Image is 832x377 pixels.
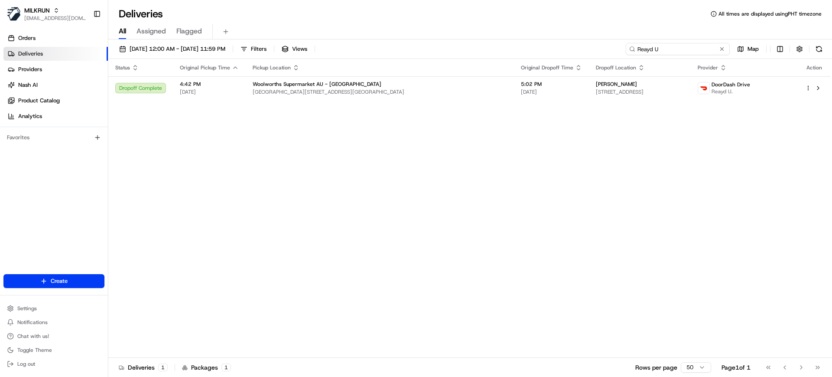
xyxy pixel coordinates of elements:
[180,89,239,95] span: [DATE]
[698,82,709,94] img: doordash_logo_v2.png
[712,81,750,88] span: DoorDash Drive
[747,45,759,53] span: Map
[253,64,291,71] span: Pickup Location
[253,81,381,88] span: Woolworths Supermarket AU - [GEOGRAPHIC_DATA]
[3,274,104,288] button: Create
[18,66,42,73] span: Providers
[3,302,104,315] button: Settings
[237,43,270,55] button: Filters
[119,363,168,372] div: Deliveries
[278,43,311,55] button: Views
[3,31,108,45] a: Orders
[251,45,266,53] span: Filters
[813,43,825,55] button: Refresh
[521,64,573,71] span: Original Dropoff Time
[17,347,52,354] span: Toggle Theme
[3,131,104,144] div: Favorites
[3,358,104,370] button: Log out
[180,81,239,88] span: 4:42 PM
[130,45,225,53] span: [DATE] 12:00 AM - [DATE] 11:59 PM
[635,363,677,372] p: Rows per page
[18,34,36,42] span: Orders
[596,64,636,71] span: Dropoff Location
[180,64,230,71] span: Original Pickup Time
[18,50,43,58] span: Deliveries
[18,97,60,105] span: Product Catalog
[119,26,126,36] span: All
[3,47,108,61] a: Deliveries
[3,109,108,123] a: Analytics
[3,316,104,328] button: Notifications
[698,64,718,71] span: Provider
[292,45,307,53] span: Views
[3,330,104,342] button: Chat with us!
[24,15,86,22] button: [EMAIL_ADDRESS][DOMAIN_NAME]
[18,112,42,120] span: Analytics
[115,43,229,55] button: [DATE] 12:00 AM - [DATE] 11:59 PM
[253,89,507,95] span: [GEOGRAPHIC_DATA][STREET_ADDRESS][GEOGRAPHIC_DATA]
[17,319,48,326] span: Notifications
[176,26,202,36] span: Flagged
[17,333,49,340] span: Chat with us!
[712,88,750,95] span: Reayd U.
[521,89,582,95] span: [DATE]
[721,363,751,372] div: Page 1 of 1
[158,364,168,371] div: 1
[24,6,50,15] button: MILKRUN
[17,361,35,367] span: Log out
[626,43,730,55] input: Type to search
[3,78,108,92] a: Nash AI
[718,10,822,17] span: All times are displayed using PHT timezone
[596,81,637,88] span: [PERSON_NAME]
[17,305,37,312] span: Settings
[521,81,582,88] span: 5:02 PM
[596,89,684,95] span: [STREET_ADDRESS]
[805,64,823,71] div: Action
[115,64,130,71] span: Status
[3,94,108,108] a: Product Catalog
[3,62,108,76] a: Providers
[221,364,231,371] div: 1
[136,26,166,36] span: Assigned
[182,363,231,372] div: Packages
[7,7,21,21] img: MILKRUN
[119,7,163,21] h1: Deliveries
[733,43,763,55] button: Map
[3,344,104,356] button: Toggle Theme
[18,81,38,89] span: Nash AI
[3,3,90,24] button: MILKRUNMILKRUN[EMAIL_ADDRESS][DOMAIN_NAME]
[51,277,68,285] span: Create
